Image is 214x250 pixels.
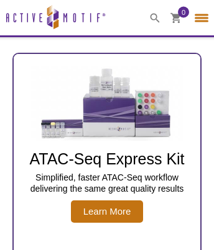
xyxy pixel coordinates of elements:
img: ATAC-Seq Express Kit [26,66,188,141]
span: Learn More [71,200,144,223]
p: Simplified, faster ATAC-Seq workflow delivering the same great quality results [20,172,194,194]
h2: ATAC-Seq Express Kit [20,150,194,168]
a: ATAC-Seq Express Kit ATAC-Seq Express Kit Simplified, faster ATAC-Seq workflow delivering the sam... [14,66,200,223]
span: 0 [182,6,185,17]
a: 0 [170,12,182,25]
